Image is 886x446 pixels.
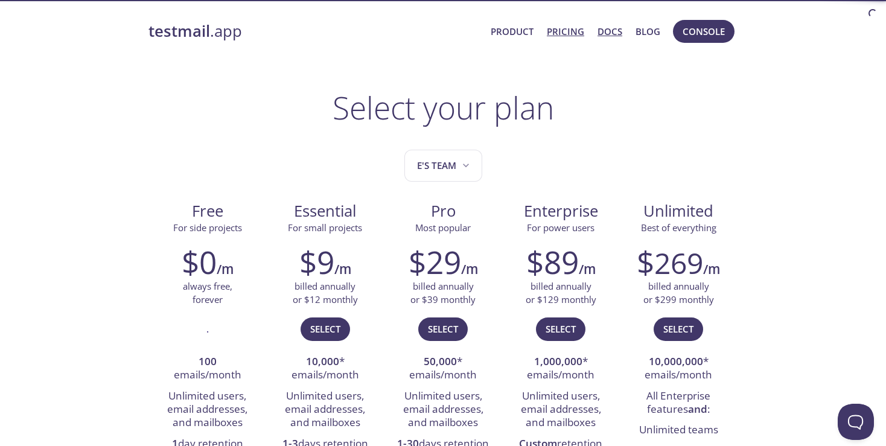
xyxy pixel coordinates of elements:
span: Most popular [415,221,471,234]
strong: 50,000 [424,354,457,368]
span: Console [683,24,725,39]
span: For small projects [288,221,362,234]
li: * emails/month [393,352,492,386]
span: E's team [417,158,472,174]
p: billed annually or $299 monthly [643,280,714,306]
h2: $89 [526,244,579,280]
a: Pricing [547,24,584,39]
strong: 100 [199,354,217,368]
span: 269 [654,243,703,282]
li: emails/month [158,352,257,386]
p: always free, forever [183,280,232,306]
p: billed annually or $12 monthly [293,280,358,306]
li: Unlimited users, email addresses, and mailboxes [275,386,375,434]
button: Select [654,317,703,340]
strong: 10,000 [306,354,339,368]
h2: $ [637,244,703,280]
li: * emails/month [629,352,728,386]
h6: /m [703,259,720,279]
button: Select [418,317,468,340]
li: Unlimited users, email addresses, and mailboxes [511,386,611,434]
iframe: Help Scout Beacon - Open [838,404,874,440]
button: Console [673,20,735,43]
span: Pro [394,201,492,221]
span: Select [310,321,340,337]
button: Select [301,317,350,340]
li: * emails/month [511,352,611,386]
a: Blog [636,24,660,39]
h1: Select your plan [333,89,554,126]
strong: and [688,402,707,416]
h6: /m [579,259,596,279]
button: E's team [404,150,482,182]
p: billed annually or $129 monthly [526,280,596,306]
h2: $9 [299,244,334,280]
li: Unlimited users, email addresses, and mailboxes [393,386,492,434]
p: billed annually or $39 monthly [410,280,476,306]
span: Unlimited [643,200,713,221]
a: testmail.app [148,21,481,42]
h2: $29 [409,244,461,280]
span: Best of everything [641,221,716,234]
span: For power users [527,221,594,234]
li: * emails/month [275,352,375,386]
button: Select [536,317,585,340]
span: Select [428,321,458,337]
h2: $0 [182,244,217,280]
strong: testmail [148,21,210,42]
li: All Enterprise features : [629,386,728,421]
h6: /m [461,259,478,279]
span: Free [158,201,257,221]
h6: /m [217,259,234,279]
a: Product [491,24,534,39]
span: Essential [276,201,374,221]
strong: 1,000,000 [534,354,582,368]
a: Docs [598,24,622,39]
strong: 10,000,000 [649,354,703,368]
li: Unlimited users, email addresses, and mailboxes [158,386,257,434]
span: Enterprise [512,201,610,221]
li: Unlimited teams [629,420,728,441]
span: Select [546,321,576,337]
span: For side projects [173,221,242,234]
h6: /m [334,259,351,279]
span: Select [663,321,693,337]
